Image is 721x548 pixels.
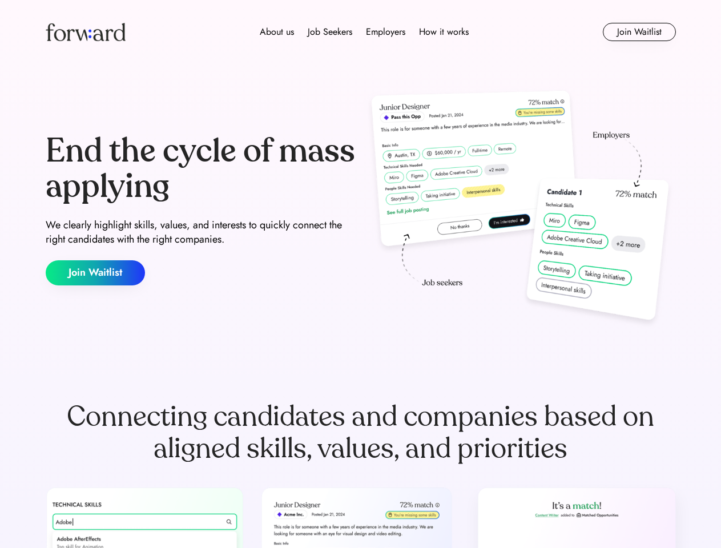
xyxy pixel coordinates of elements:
div: We clearly highlight skills, values, and interests to quickly connect the right candidates with t... [46,218,356,247]
div: How it works [419,25,469,39]
div: Connecting candidates and companies based on aligned skills, values, and priorities [46,401,676,465]
div: End the cycle of mass applying [46,134,356,204]
img: Forward logo [46,23,126,41]
button: Join Waitlist [603,23,676,41]
img: hero-image.png [365,87,676,332]
div: Employers [366,25,405,39]
div: Job Seekers [308,25,352,39]
div: About us [260,25,294,39]
button: Join Waitlist [46,260,145,285]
